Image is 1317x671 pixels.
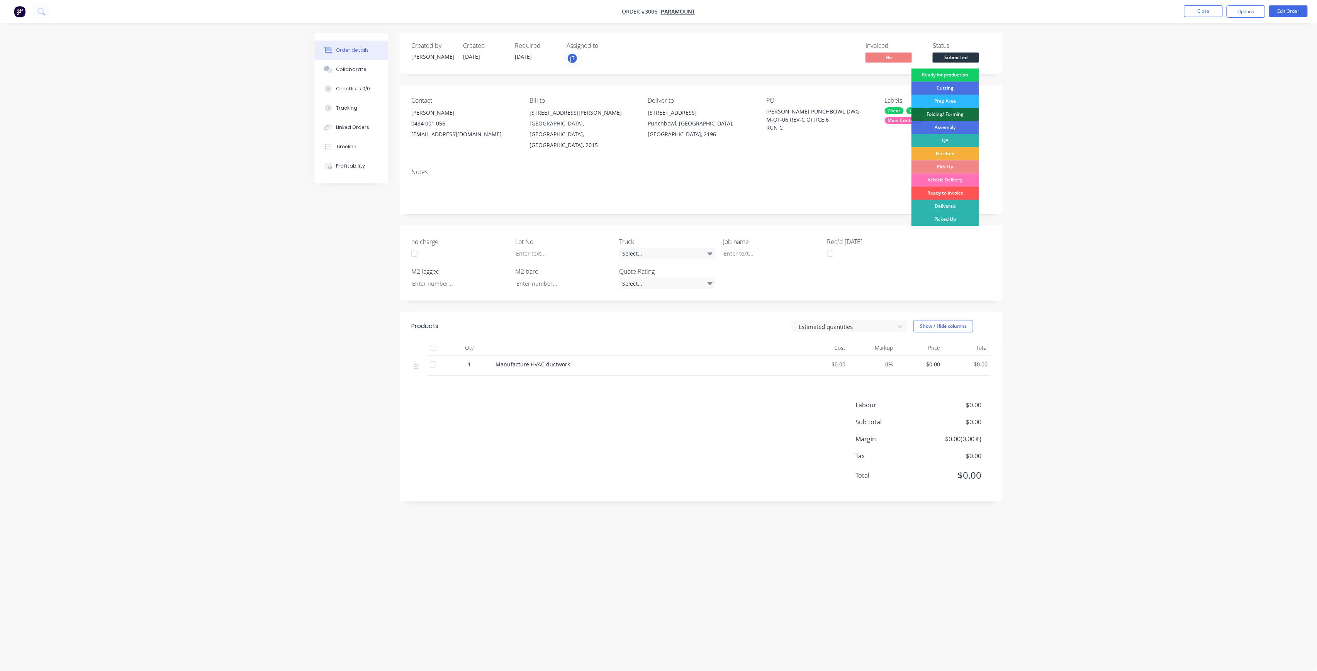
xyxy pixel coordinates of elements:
div: Created by [411,42,454,49]
div: Main Contract [885,117,923,124]
span: Labour [855,400,924,410]
div: Cost [801,340,849,356]
input: Enter number... [510,278,612,289]
div: [PERSON_NAME] [411,107,517,118]
button: Submitted [933,53,979,64]
label: M2 bare [515,267,612,276]
label: Truck [619,237,716,246]
div: Picked Up [911,213,979,226]
div: Assembly [911,121,979,134]
span: Tax [855,451,924,461]
div: Labels [885,97,991,104]
div: Tracking [336,105,358,112]
span: No [866,53,912,62]
button: jT [567,53,578,64]
div: Vehicle Delivery [911,173,979,186]
div: Pick Up [911,160,979,173]
button: Timeline [315,137,388,156]
div: [EMAIL_ADDRESS][DOMAIN_NAME] [411,129,517,140]
a: Paramount [661,8,695,15]
div: 0434 001 056 [411,118,517,129]
div: Markup [849,340,896,356]
div: Collaborate [336,66,367,73]
span: 0% [852,360,893,368]
div: Bill to [530,97,635,104]
button: Collaborate [315,60,388,79]
span: $0.00 [899,360,940,368]
div: QA [911,134,979,147]
div: [PERSON_NAME] [411,53,454,61]
div: Finished [911,147,979,160]
label: no charge [411,237,508,246]
div: Ready for production [911,68,979,81]
span: Total [855,471,924,480]
span: 1 [468,360,471,368]
div: [STREET_ADDRESS] [648,107,754,118]
div: Ready to invoice [911,186,979,200]
span: $0.00 ( 0.00 %) [924,434,981,444]
div: PO [766,97,872,104]
div: Timeline [336,143,357,150]
div: [STREET_ADDRESS][PERSON_NAME] [530,107,635,118]
span: Margin [855,434,924,444]
div: 75INT [906,107,926,114]
span: $0.00 [804,360,846,368]
div: Punchbowl, [GEOGRAPHIC_DATA], [GEOGRAPHIC_DATA], 2196 [648,118,754,140]
label: Job name [723,237,820,246]
label: Req'd [DATE] [827,237,924,246]
div: [STREET_ADDRESS]Punchbowl, [GEOGRAPHIC_DATA], [GEOGRAPHIC_DATA], 2196 [648,107,754,140]
img: Factory [14,6,25,17]
div: [PERSON_NAME] PUNCHBOWL DWG-M-OF-06 REV-C OFFICE 6 RUN C [766,107,863,132]
button: Edit Order [1269,5,1308,17]
div: Order details [336,47,369,54]
span: $0.00 [924,400,981,410]
button: Show / Hide columns [913,320,973,332]
button: Order details [315,41,388,60]
input: Enter number... [406,278,508,289]
button: Checklists 0/0 [315,79,388,98]
button: Options [1227,5,1265,18]
div: Prep Area [911,95,979,108]
div: Delivered [911,200,979,213]
div: Invoiced [866,42,923,49]
span: Sub total [855,417,924,427]
div: Qty [446,340,492,356]
span: Order #3006 - [622,8,661,15]
span: $0.00 [924,417,981,427]
div: Cutting [911,81,979,95]
div: Select... [619,278,716,289]
label: Quote Rating [619,267,716,276]
div: Select... [619,248,716,259]
button: Tracking [315,98,388,118]
div: Checklists 0/0 [336,85,370,92]
button: Profitability [315,156,388,176]
div: [STREET_ADDRESS][PERSON_NAME][GEOGRAPHIC_DATA], [GEOGRAPHIC_DATA], [GEOGRAPHIC_DATA], 2015 [530,107,635,151]
div: Folding/ Forming [911,108,979,121]
span: $0.00 [947,360,988,368]
div: [PERSON_NAME]0434 001 056[EMAIL_ADDRESS][DOMAIN_NAME] [411,107,517,140]
div: Required [515,42,557,49]
div: Created [463,42,506,49]
div: Contact [411,97,517,104]
div: Deliver to [648,97,754,104]
div: Status [933,42,991,49]
span: $0.00 [924,451,981,461]
span: $0.00 [924,468,981,482]
div: Total [944,340,991,356]
div: Price [896,340,944,356]
span: Submitted [933,53,979,62]
div: Linked Orders [336,124,370,131]
div: 75ext [885,107,904,114]
div: Notes [411,168,991,176]
div: Products [411,322,438,331]
label: Lot No [515,237,612,246]
div: [GEOGRAPHIC_DATA], [GEOGRAPHIC_DATA], [GEOGRAPHIC_DATA], 2015 [530,118,635,151]
span: [DATE] [515,53,532,60]
div: Profitability [336,163,365,169]
span: Manufacture HVAC ductwork [496,361,570,368]
button: Linked Orders [315,118,388,137]
span: [DATE] [463,53,480,60]
label: M2 lagged [411,267,508,276]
